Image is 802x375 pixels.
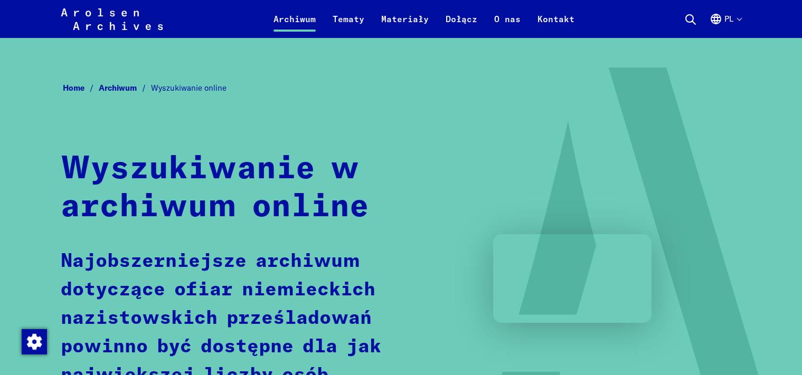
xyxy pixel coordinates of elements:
[529,13,583,38] a: Kontakt
[99,83,151,93] a: Archiwum
[486,13,529,38] a: O nas
[63,83,99,93] a: Home
[61,80,741,97] nav: Breadcrumb
[61,153,369,223] strong: Wyszukiwanie w archiwum online
[265,13,324,38] a: Archiwum
[710,13,741,38] button: Polski, wybór języka
[437,13,486,38] a: Dołącz
[21,329,46,354] div: Zmienić zgodę
[324,13,373,38] a: Tematy
[22,329,47,354] img: Zmienić zgodę
[151,83,227,93] span: Wyszukiwanie online
[373,13,437,38] a: Materiały
[265,6,583,32] nav: Podstawowy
